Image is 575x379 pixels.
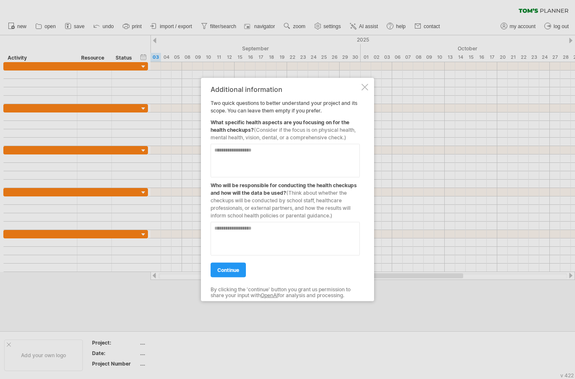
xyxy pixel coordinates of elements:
a: continue [211,262,246,277]
div: What specific health aspects are you focusing on for the health checkups? [211,114,360,141]
div: By clicking the 'continue' button you grant us permission to share your input with for analysis a... [211,286,360,298]
a: OpenAI [261,292,278,298]
div: Two quick questions to better understand your project and its scope. You can leave them empty if ... [211,85,360,294]
div: Additional information [211,85,360,93]
span: (Consider if the focus is on physical health, mental health, vision, dental, or a comprehensive c... [211,126,356,140]
span: continue [217,267,239,273]
div: Who will be responsible for conducting the health checkups and how will the data be used? [211,177,360,219]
